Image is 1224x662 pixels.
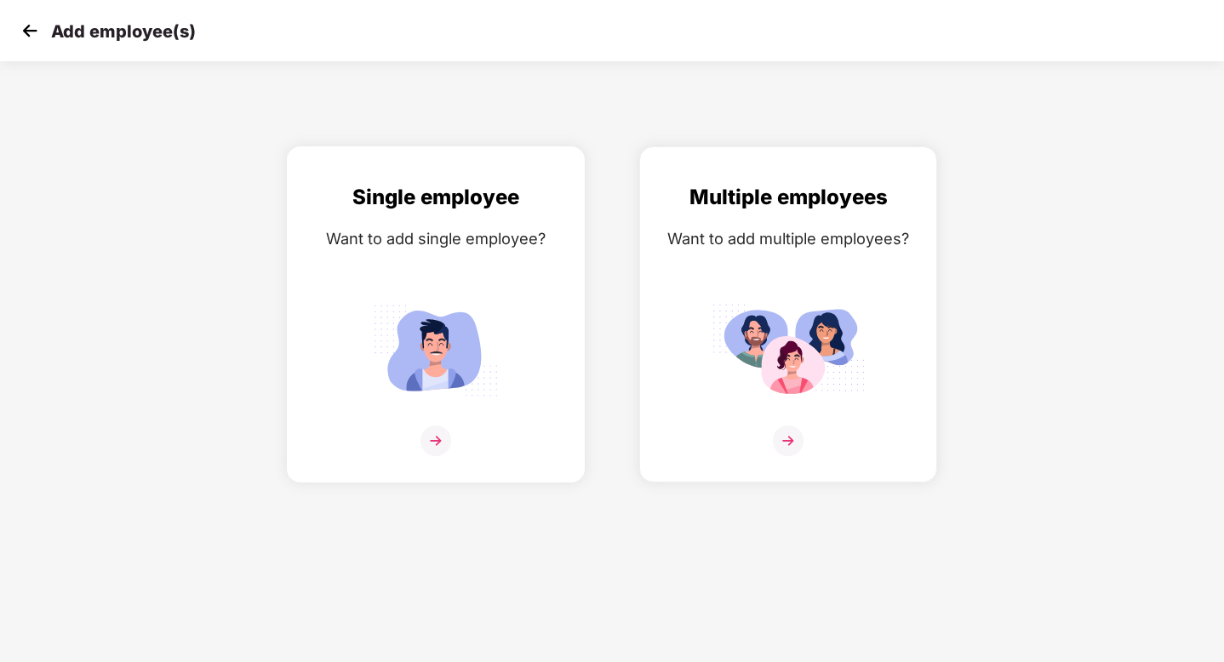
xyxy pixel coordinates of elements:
[712,297,865,403] img: svg+xml;base64,PHN2ZyB4bWxucz0iaHR0cDovL3d3dy53My5vcmcvMjAwMC9zdmciIGlkPSJNdWx0aXBsZV9lbXBsb3llZS...
[657,181,919,214] div: Multiple employees
[420,425,451,456] img: svg+xml;base64,PHN2ZyB4bWxucz0iaHR0cDovL3d3dy53My5vcmcvMjAwMC9zdmciIHdpZHRoPSIzNiIgaGVpZ2h0PSIzNi...
[17,18,43,43] img: svg+xml;base64,PHN2ZyB4bWxucz0iaHR0cDovL3d3dy53My5vcmcvMjAwMC9zdmciIHdpZHRoPSIzMCIgaGVpZ2h0PSIzMC...
[773,425,804,456] img: svg+xml;base64,PHN2ZyB4bWxucz0iaHR0cDovL3d3dy53My5vcmcvMjAwMC9zdmciIHdpZHRoPSIzNiIgaGVpZ2h0PSIzNi...
[657,226,919,251] div: Want to add multiple employees?
[305,226,567,251] div: Want to add single employee?
[305,181,567,214] div: Single employee
[359,297,512,403] img: svg+xml;base64,PHN2ZyB4bWxucz0iaHR0cDovL3d3dy53My5vcmcvMjAwMC9zdmciIGlkPSJTaW5nbGVfZW1wbG95ZWUiIH...
[51,21,196,42] p: Add employee(s)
